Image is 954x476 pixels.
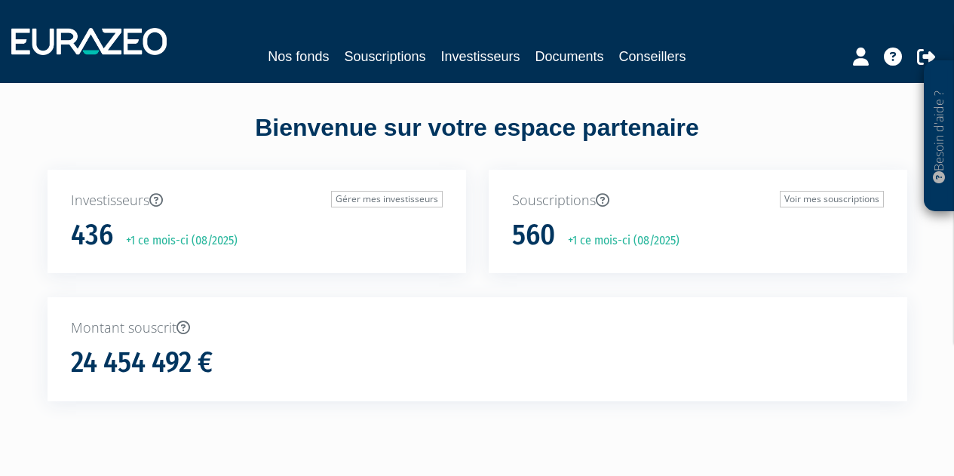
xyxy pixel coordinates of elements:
p: +1 ce mois-ci (08/2025) [557,232,679,250]
h1: 24 454 492 € [71,347,213,379]
a: Conseillers [619,46,686,67]
p: Souscriptions [512,191,884,210]
a: Investisseurs [440,46,520,67]
a: Nos fonds [268,46,329,67]
a: Voir mes souscriptions [780,191,884,207]
a: Documents [535,46,604,67]
a: Souscriptions [344,46,425,67]
div: Bienvenue sur votre espace partenaire [36,111,919,170]
p: +1 ce mois-ci (08/2025) [115,232,238,250]
p: Besoin d'aide ? [931,69,948,204]
p: Investisseurs [71,191,443,210]
img: 1732889491-logotype_eurazeo_blanc_rvb.png [11,28,167,55]
p: Montant souscrit [71,318,884,338]
a: Gérer mes investisseurs [331,191,443,207]
h1: 436 [71,220,113,251]
h1: 560 [512,220,555,251]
